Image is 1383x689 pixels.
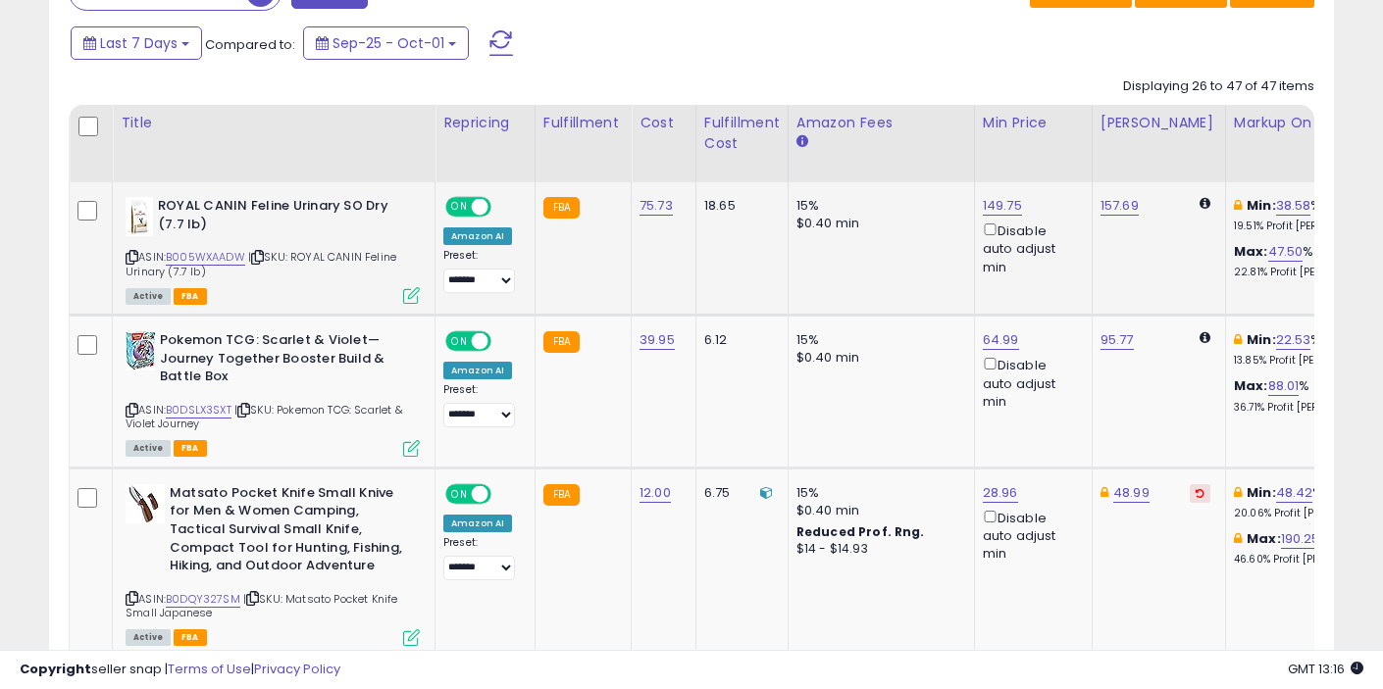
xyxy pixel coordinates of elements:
div: Amazon AI [443,515,512,532]
a: 88.01 [1268,376,1300,396]
a: 12.00 [640,483,671,503]
span: Compared to: [205,35,295,54]
div: Preset: [443,536,520,580]
span: 2025-10-9 13:16 GMT [1288,660,1363,678]
small: Amazon Fees. [796,133,808,151]
a: 75.73 [640,196,673,216]
div: ASIN: [126,331,420,455]
div: Amazon AI [443,362,512,379]
a: 48.99 [1113,483,1150,503]
div: Preset: [443,383,520,427]
b: Max: [1234,242,1268,261]
span: | SKU: Pokemon TCG: Scarlet & Violet Journey [126,402,403,431]
span: OFF [488,485,520,502]
a: 48.42 [1276,483,1313,503]
a: 22.53 [1276,330,1311,350]
div: Displaying 26 to 47 of 47 items [1123,77,1314,96]
a: 38.58 [1276,196,1311,216]
div: 18.65 [704,197,773,215]
a: Privacy Policy [254,660,340,678]
b: ROYAL CANIN Feline Urinary SO Dry (7.7 lb) [158,197,396,238]
a: 39.95 [640,330,675,350]
div: Repricing [443,113,527,133]
div: 15% [796,331,959,349]
div: Disable auto adjust min [983,507,1077,564]
a: 149.75 [983,196,1022,216]
div: Disable auto adjust min [983,220,1077,276]
a: 95.77 [1101,330,1134,350]
span: FBA [174,629,207,646]
div: Fulfillment [543,113,623,133]
div: Amazon Fees [796,113,966,133]
b: Matsato Pocket Knife Small Knive for Men & Women Camping, Tactical Survival Small Knife, Compact ... [170,484,408,580]
span: ON [447,333,472,350]
span: ON [447,485,472,502]
a: 47.50 [1268,242,1304,262]
div: 15% [796,197,959,215]
span: Sep-25 - Oct-01 [333,33,444,53]
a: 190.25 [1281,529,1320,549]
span: OFF [488,333,520,350]
b: Max: [1247,529,1281,548]
div: $0.40 min [796,215,959,232]
span: OFF [488,199,520,216]
b: Min: [1247,196,1276,215]
button: Sep-25 - Oct-01 [303,26,469,60]
div: Min Price [983,113,1084,133]
div: Title [121,113,427,133]
b: Pokemon TCG: Scarlet & Violet—Journey Together Booster Build & Battle Box [160,331,398,391]
div: ASIN: [126,197,420,302]
a: B0DSLX3SXT [166,402,231,418]
b: Min: [1247,483,1276,502]
img: 61+U3jSkcmL._SL40_.jpg [126,331,155,370]
div: $0.40 min [796,502,959,519]
div: Cost [640,113,688,133]
a: 157.69 [1101,196,1139,216]
small: FBA [543,197,580,219]
div: Preset: [443,249,520,293]
div: Amazon AI [443,227,512,245]
button: Last 7 Days [71,26,202,60]
b: Reduced Prof. Rng. [796,523,925,540]
strong: Copyright [20,660,91,678]
div: 15% [796,484,959,502]
span: ON [447,199,472,216]
a: B0DQY327SM [166,591,240,608]
span: FBA [174,288,207,305]
span: | SKU: ROYAL CANIN Feline Urinary (7.7 lb) [126,249,396,278]
img: 31jA9BIP78L._SL40_.jpg [126,484,165,523]
div: 6.12 [704,331,773,349]
img: 41Zi7Ws-U+L._SL40_.jpg [126,197,153,236]
a: 28.96 [983,483,1018,503]
div: $14 - $14.93 [796,541,959,558]
div: 6.75 [704,484,773,502]
div: [PERSON_NAME] [1101,113,1217,133]
b: Max: [1234,376,1268,395]
span: All listings currently available for purchase on Amazon [126,629,171,646]
div: Disable auto adjust min [983,354,1077,411]
a: Terms of Use [168,660,251,678]
div: Fulfillment Cost [704,113,780,154]
div: seller snap | | [20,661,340,679]
span: Last 7 Days [100,33,178,53]
div: $0.40 min [796,349,959,367]
span: | SKU: Matsato Pocket Knife Small Japanese [126,591,398,620]
small: FBA [543,484,580,506]
a: B005WXAADW [166,249,245,266]
span: FBA [174,440,207,457]
a: 64.99 [983,330,1019,350]
small: FBA [543,331,580,353]
b: Min: [1247,330,1276,349]
span: All listings currently available for purchase on Amazon [126,440,171,457]
span: All listings currently available for purchase on Amazon [126,288,171,305]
